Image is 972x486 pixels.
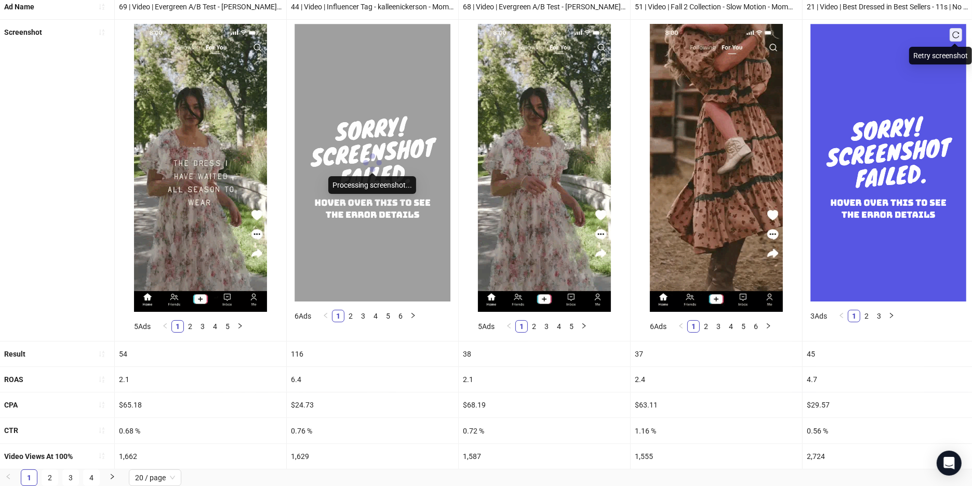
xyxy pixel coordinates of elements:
[688,321,699,332] a: 1
[287,444,458,469] div: 1,629
[4,3,34,11] b: Ad Name
[713,321,724,332] a: 3
[115,444,286,469] div: 1,662
[885,310,898,322] button: right
[725,320,737,333] li: 4
[42,470,58,485] a: 2
[459,392,630,417] div: $68.19
[765,323,771,329] span: right
[810,312,827,320] span: 3 Ads
[528,321,540,332] a: 2
[395,310,406,322] a: 6
[506,323,512,329] span: left
[459,367,630,392] div: 2.1
[287,392,458,417] div: $24.73
[109,474,115,480] span: right
[21,469,37,486] li: 1
[540,320,553,333] li: 3
[528,320,540,333] li: 2
[63,470,78,485] a: 3
[134,322,151,331] span: 5 Ads
[115,341,286,366] div: 54
[541,321,552,332] a: 3
[162,323,168,329] span: left
[370,310,381,322] a: 4
[42,469,58,486] li: 2
[98,3,105,10] span: sort-ascending
[503,320,515,333] li: Previous Page
[700,321,712,332] a: 2
[750,320,762,333] li: 6
[885,310,898,322] li: Next Page
[295,312,311,320] span: 6 Ads
[357,310,369,322] a: 3
[83,469,100,486] li: 4
[578,320,590,333] li: Next Page
[237,323,243,329] span: right
[4,426,18,435] b: CTR
[631,392,802,417] div: $63.11
[21,470,37,485] a: 1
[952,31,960,38] span: reload
[848,310,860,322] li: 1
[197,321,208,332] a: 3
[838,312,845,319] span: left
[98,427,105,434] span: sort-ascending
[566,321,577,332] a: 5
[332,310,344,322] li: 1
[4,375,23,384] b: ROAS
[687,320,700,333] li: 1
[382,310,394,322] a: 5
[750,321,762,332] a: 6
[478,322,495,331] span: 5 Ads
[503,320,515,333] button: left
[172,321,183,332] a: 1
[581,323,587,329] span: right
[861,310,872,322] a: 2
[578,320,590,333] button: right
[98,401,105,409] span: sort-ascending
[937,451,962,476] div: Open Intercom Messenger
[323,312,329,319] span: left
[631,444,802,469] div: 1,555
[459,444,630,469] div: 1,587
[98,350,105,358] span: sort-ascending
[222,321,233,332] a: 5
[631,367,802,392] div: 2.4
[129,469,181,486] div: Page Size
[328,176,416,194] div: Processing screenshot...
[407,310,419,322] li: Next Page
[287,418,458,443] div: 0.76 %
[5,474,11,480] span: left
[115,392,286,417] div: $65.18
[873,310,885,322] a: 3
[135,470,175,485] span: 20 / page
[394,310,407,322] li: 6
[134,24,267,312] img: Screenshot 1842803991535730
[209,320,221,333] li: 4
[332,310,344,322] a: 1
[319,310,332,322] button: left
[565,320,578,333] li: 5
[700,320,712,333] li: 2
[848,310,860,322] a: 1
[115,418,286,443] div: 0.68 %
[4,452,73,461] b: Video Views At 100%
[459,418,630,443] div: 0.72 %
[115,367,286,392] div: 2.1
[98,452,105,459] span: sort-ascending
[184,320,196,333] li: 2
[159,320,171,333] button: left
[98,29,105,36] span: sort-ascending
[516,321,527,332] a: 1
[345,310,356,322] a: 2
[410,312,416,319] span: right
[4,350,25,358] b: Result
[287,367,458,392] div: 6.4
[357,310,369,322] li: 3
[84,470,99,485] a: 4
[104,469,121,486] li: Next Page
[159,320,171,333] li: Previous Page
